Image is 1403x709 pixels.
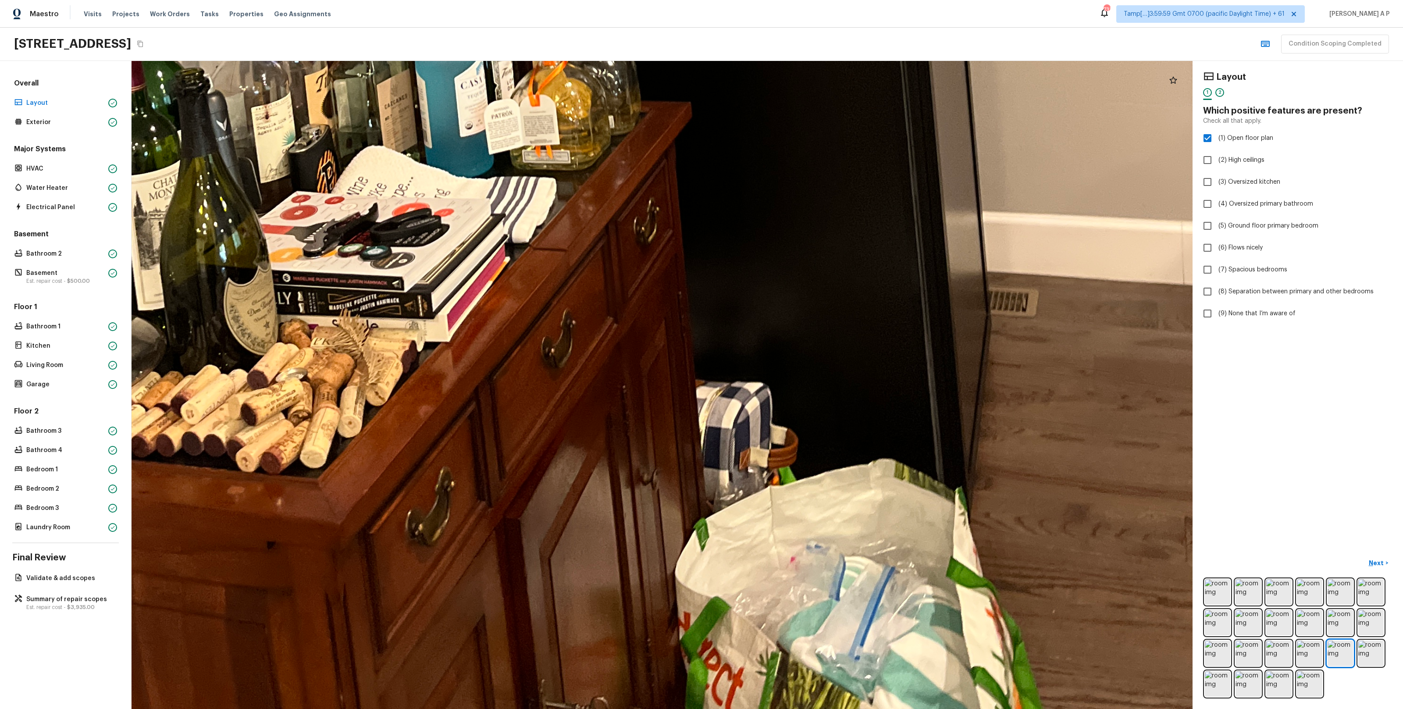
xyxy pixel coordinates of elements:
h5: Major Systems [12,144,119,156]
img: room img [1297,579,1322,605]
p: Bathroom 3 [26,427,105,435]
img: room img [1236,579,1261,605]
img: room img [1236,641,1261,666]
div: 2 [1215,88,1224,97]
h4: Final Review [12,552,119,563]
p: Check all that apply. [1203,117,1261,125]
p: Bedroom 3 [26,504,105,513]
p: Bedroom 1 [26,465,105,474]
p: Water Heater [26,184,105,192]
span: Maestro [30,10,59,18]
span: (1) Open floor plan [1218,134,1273,143]
p: Electrical Panel [26,203,105,212]
span: (7) Spacious bedrooms [1218,265,1287,274]
span: Properties [229,10,264,18]
p: Summary of repair scopes [26,595,114,604]
p: Est. repair cost - [26,278,105,285]
span: Work Orders [150,10,190,18]
img: room img [1266,671,1292,697]
button: Next> [1364,556,1392,570]
span: $3,935.00 [67,605,95,610]
p: Validate & add scopes [26,574,114,583]
span: (3) Oversized kitchen [1218,178,1280,186]
button: Copy Address [135,38,146,50]
p: Basement [26,269,105,278]
p: Bathroom 2 [26,249,105,258]
div: 1 [1203,88,1212,97]
p: Living Room [26,361,105,370]
p: Exterior [26,118,105,127]
p: Bathroom 4 [26,446,105,455]
p: Bathroom 1 [26,322,105,331]
h4: Which positive features are present? [1203,105,1392,117]
span: Projects [112,10,139,18]
h5: Floor 2 [12,406,119,418]
img: room img [1266,610,1292,635]
h5: Floor 1 [12,302,119,314]
img: room img [1297,610,1322,635]
h5: Overall [12,78,119,90]
p: Est. repair cost - [26,604,114,611]
img: room img [1205,671,1230,697]
span: Visits [84,10,102,18]
span: (9) None that I’m aware of [1218,309,1296,318]
span: Tamp[…]3:59:59 Gmt 0700 (pacific Daylight Time) + 61 [1124,10,1285,18]
img: room img [1205,579,1230,605]
p: HVAC [26,164,105,173]
img: room img [1328,641,1353,666]
p: Next [1369,559,1385,567]
span: (8) Separation between primary and other bedrooms [1218,287,1374,296]
p: Garage [26,380,105,389]
span: Tasks [200,11,219,17]
img: room img [1358,579,1384,605]
img: room img [1266,641,1292,666]
span: (6) Flows nicely [1218,243,1263,252]
p: Laundry Room [26,523,105,532]
img: room img [1328,610,1353,635]
span: [PERSON_NAME] A P [1326,10,1390,18]
img: room img [1297,671,1322,697]
img: room img [1236,671,1261,697]
img: room img [1358,610,1384,635]
span: Geo Assignments [274,10,331,18]
img: room img [1297,641,1322,666]
span: (4) Oversized primary bathroom [1218,200,1313,208]
img: room img [1236,610,1261,635]
span: $500.00 [67,278,90,284]
h2: [STREET_ADDRESS] [14,36,131,52]
img: room img [1205,610,1230,635]
span: (5) Ground floor primary bedroom [1218,221,1318,230]
img: room img [1328,579,1353,605]
h4: Layout [1216,71,1246,83]
img: room img [1358,641,1384,666]
h5: Basement [12,229,119,241]
p: Kitchen [26,342,105,350]
p: Layout [26,99,105,107]
p: Bedroom 2 [26,485,105,493]
span: (2) High ceilings [1218,156,1264,164]
img: room img [1205,641,1230,666]
img: room img [1266,579,1292,605]
div: 731 [1104,5,1110,14]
